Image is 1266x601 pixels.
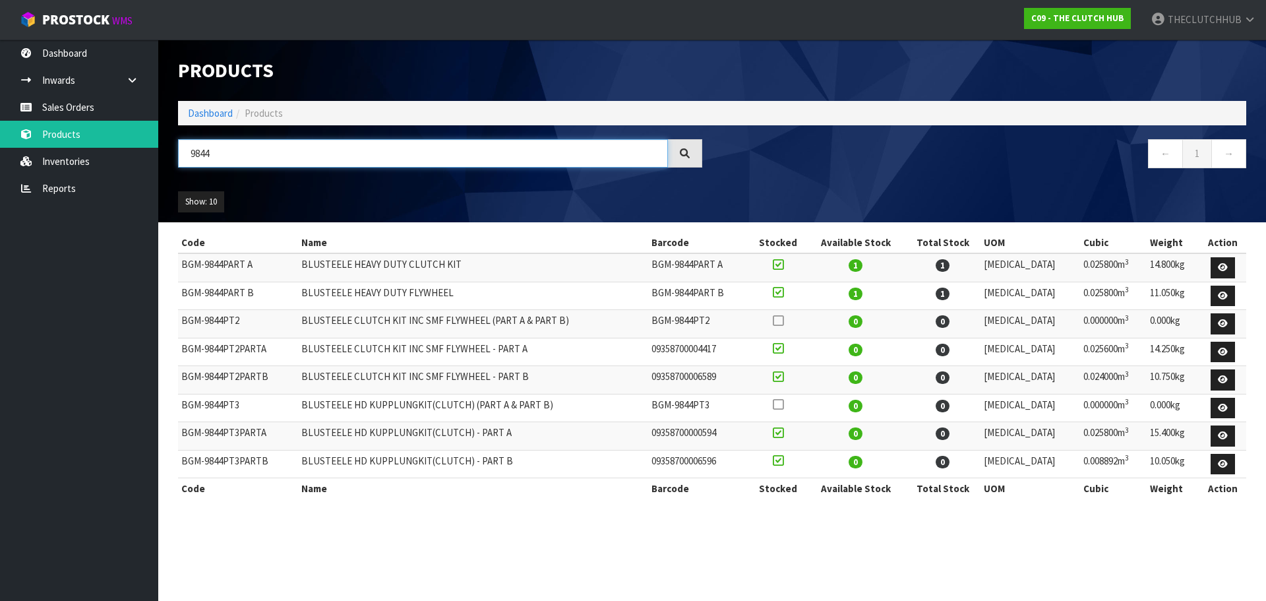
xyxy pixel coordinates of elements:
th: Total Stock [905,232,980,253]
th: Available Stock [807,478,905,499]
td: 10.050kg [1147,450,1200,478]
span: 0 [849,400,862,412]
td: BGM-9844PT2PARTB [178,366,298,395]
td: BGM-9844PT3 [178,394,298,422]
td: 09358700006596 [648,450,749,478]
th: Total Stock [905,478,980,499]
span: ProStock [42,11,109,28]
sup: 3 [1125,341,1129,350]
th: Barcode [648,232,749,253]
td: 11.050kg [1147,282,1200,310]
sup: 3 [1125,453,1129,462]
span: 1 [936,259,950,272]
sup: 3 [1125,369,1129,379]
td: 09358700000594 [648,422,749,451]
th: Cubic [1080,478,1147,499]
nav: Page navigation [722,139,1246,172]
span: 1 [849,288,862,300]
h1: Products [178,59,702,81]
td: [MEDICAL_DATA] [980,450,1080,478]
td: BLUSTEELE CLUTCH KIT INC SMF FLYWHEEL - PART A [298,338,649,366]
td: [MEDICAL_DATA] [980,253,1080,282]
sup: 3 [1125,285,1129,294]
span: 0 [849,371,862,384]
td: 0.008892m [1080,450,1147,478]
th: UOM [980,232,1080,253]
strong: C09 - THE CLUTCH HUB [1031,13,1124,24]
span: 0 [849,344,862,356]
span: 0 [936,427,950,440]
td: 0.025800m [1080,282,1147,310]
th: UOM [980,478,1080,499]
td: 09358700004417 [648,338,749,366]
td: BGM-9844PT2 [648,310,749,338]
a: ← [1148,139,1183,168]
button: Show: 10 [178,191,224,212]
sup: 3 [1125,426,1129,435]
th: Code [178,232,298,253]
td: 10.750kg [1147,366,1200,395]
sup: 3 [1125,397,1129,406]
th: Weight [1147,478,1200,499]
span: 1 [849,259,862,272]
th: Available Stock [807,232,905,253]
span: 0 [936,371,950,384]
span: Products [245,107,283,119]
th: Stocked [750,232,807,253]
td: [MEDICAL_DATA] [980,282,1080,310]
th: Cubic [1080,232,1147,253]
td: [MEDICAL_DATA] [980,422,1080,451]
td: 14.800kg [1147,253,1200,282]
sup: 3 [1125,257,1129,267]
td: 0.024000m [1080,366,1147,395]
th: Weight [1147,232,1200,253]
a: Dashboard [188,107,233,119]
span: 0 [849,315,862,328]
td: 0.000kg [1147,310,1200,338]
span: THECLUTCHHUB [1168,13,1242,26]
span: 0 [936,400,950,412]
td: 0.000000m [1080,394,1147,422]
input: Search products [178,139,668,168]
td: 0.000000m [1080,310,1147,338]
th: Name [298,478,649,499]
td: [MEDICAL_DATA] [980,338,1080,366]
th: Code [178,478,298,499]
td: BGM-9844PT3 [648,394,749,422]
td: BLUSTEELE HEAVY DUTY CLUTCH KIT [298,253,649,282]
span: 0 [849,427,862,440]
span: 0 [849,456,862,468]
td: [MEDICAL_DATA] [980,394,1080,422]
sup: 3 [1125,313,1129,323]
span: 0 [936,344,950,356]
th: Action [1200,478,1246,499]
small: WMS [112,15,133,27]
td: 09358700006589 [648,366,749,395]
td: BGM-9844PART A [648,253,749,282]
td: 15.400kg [1147,422,1200,451]
td: BLUSTEELE HD KUPPLUNGKIT(CLUTCH) - PART A [298,422,649,451]
td: BLUSTEELE CLUTCH KIT INC SMF FLYWHEEL (PART A & PART B) [298,310,649,338]
td: BLUSTEELE HD KUPPLUNGKIT(CLUTCH) (PART A & PART B) [298,394,649,422]
td: 0.025800m [1080,253,1147,282]
td: 0.025800m [1080,422,1147,451]
th: Name [298,232,649,253]
td: BLUSTEELE HEAVY DUTY FLYWHEEL [298,282,649,310]
td: BGM-9844PT2PARTA [178,338,298,366]
td: BGM-9844PART A [178,253,298,282]
td: BGM-9844PT3PARTB [178,450,298,478]
img: cube-alt.png [20,11,36,28]
td: BGM-9844PART B [178,282,298,310]
a: → [1211,139,1246,168]
span: 1 [936,288,950,300]
td: 0.000kg [1147,394,1200,422]
a: 1 [1182,139,1212,168]
td: BGM-9844PT3PARTA [178,422,298,451]
span: 0 [936,456,950,468]
td: BGM-9844PT2 [178,310,298,338]
td: [MEDICAL_DATA] [980,310,1080,338]
th: Barcode [648,478,749,499]
td: 0.025600m [1080,338,1147,366]
td: 14.250kg [1147,338,1200,366]
th: Action [1200,232,1246,253]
